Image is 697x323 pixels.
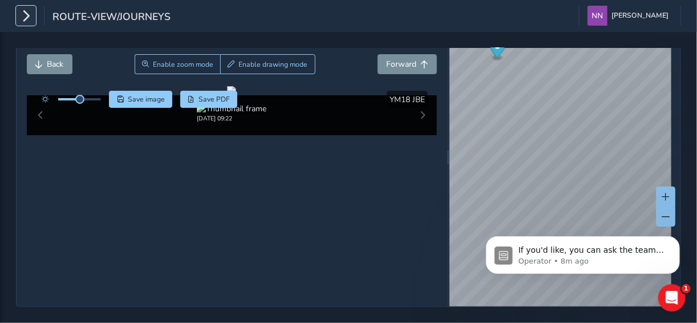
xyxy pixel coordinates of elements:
[611,6,668,26] span: [PERSON_NAME]
[7,5,29,26] button: go back
[47,59,64,70] span: Back
[198,95,230,104] span: Save PDF
[587,6,672,26] button: [PERSON_NAME]
[587,6,607,26] img: diamond-layout
[109,91,172,108] button: Save
[197,114,266,123] div: [DATE] 09:22
[153,60,213,69] span: Enable zoom mode
[364,5,385,25] div: Close
[239,60,308,69] span: Enable drawing mode
[343,5,364,26] button: Collapse window
[27,54,72,74] button: Back
[469,212,697,292] iframe: Intercom notifications message
[658,284,686,312] iframe: Intercom live chat
[489,38,505,62] div: Map marker
[135,54,221,74] button: Zoom
[197,103,266,114] img: Thumbnail frame
[390,94,425,105] span: YM18 JBE
[220,54,315,74] button: Draw
[378,54,437,74] button: Forward
[180,91,238,108] button: PDF
[682,284,691,293] span: 1
[52,10,171,26] span: route-view/journeys
[128,95,165,104] span: Save image
[386,59,416,70] span: Forward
